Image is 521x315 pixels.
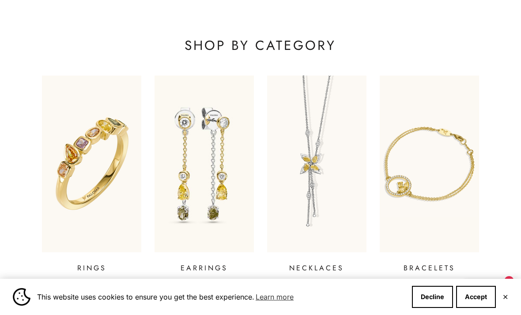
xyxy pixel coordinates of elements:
p: RINGS [77,263,106,273]
span: This website uses cookies to ensure you get the best experience. [37,290,405,304]
a: Learn more [254,290,295,304]
button: Close [502,294,508,300]
p: NECKLACES [289,263,344,273]
a: BRACELETS [380,76,479,273]
a: EARRINGS [155,76,254,273]
p: SHOP BY CATEGORY [42,37,479,54]
p: EARRINGS [181,263,228,273]
a: NECKLACES [267,76,366,273]
button: Decline [412,286,453,308]
a: RINGS [42,76,141,273]
button: Accept [456,286,496,308]
img: Cookie banner [13,288,30,306]
p: BRACELETS [404,263,455,273]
